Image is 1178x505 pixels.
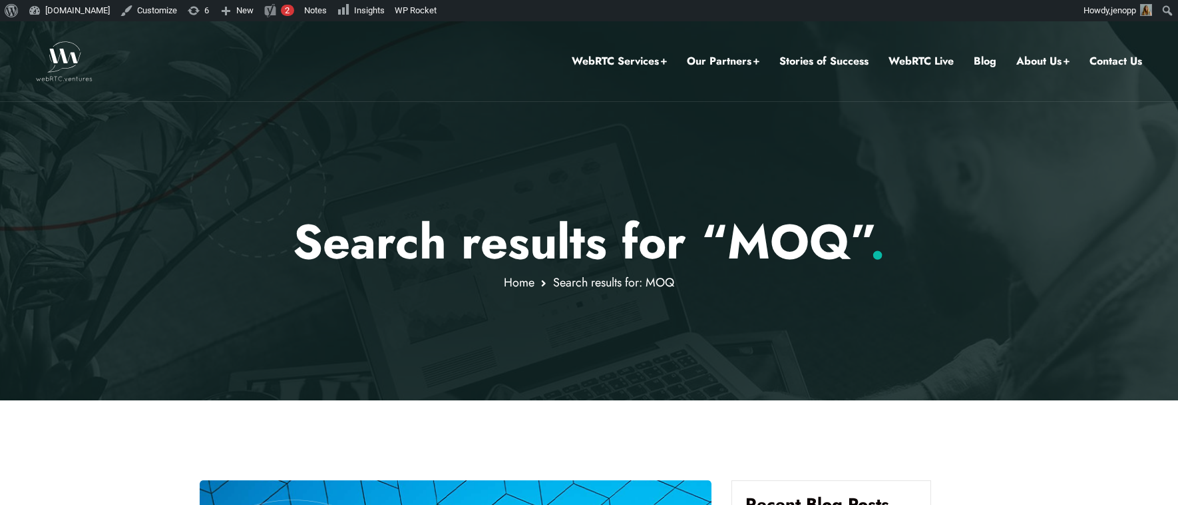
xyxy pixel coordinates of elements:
a: Contact Us [1089,53,1142,70]
span: 2 [285,5,290,15]
a: Blog [974,53,996,70]
a: Stories of Success [779,53,869,70]
span: . [870,207,885,276]
img: WebRTC.ventures [36,41,93,81]
a: Our Partners [687,53,759,70]
span: jenopp [1111,5,1136,15]
a: Home [504,274,534,291]
p: Search results for “MOQ” [200,213,979,270]
span: Search results for: MOQ [553,274,674,291]
a: WebRTC Live [888,53,954,70]
a: WebRTC Services [572,53,667,70]
a: About Us [1016,53,1070,70]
